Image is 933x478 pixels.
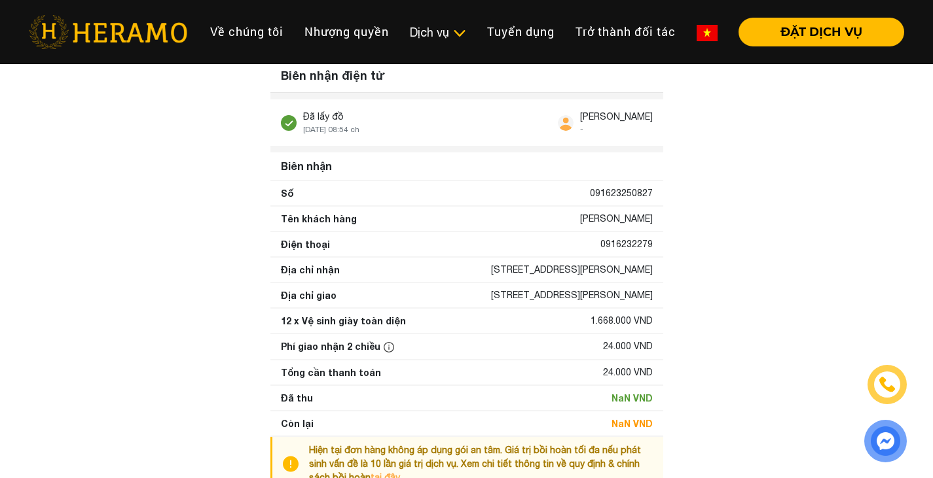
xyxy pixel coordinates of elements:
[384,342,394,352] img: info
[491,288,653,302] div: [STREET_ADDRESS][PERSON_NAME]
[281,288,337,302] div: Địa chỉ giao
[281,314,406,328] div: 12 x Vệ sinh giày toàn diện
[565,18,686,46] a: Trở thành đối tác
[281,115,297,131] img: stick.svg
[281,366,381,379] div: Tổng cần thanh toán
[728,26,904,38] a: ĐẶT DỊCH VỤ
[281,263,340,277] div: Địa chỉ nhận
[270,59,663,93] div: Biên nhận điện tử
[281,212,357,226] div: Tên khách hàng
[281,391,313,405] div: Đã thu
[410,24,466,41] div: Dịch vụ
[880,377,895,392] img: phone-icon
[590,186,653,200] div: 091623250827
[603,339,653,354] div: 24.000 VND
[303,110,359,124] div: Đã lấy đồ
[281,186,293,200] div: Số
[303,125,359,134] span: [DATE] 08:54 ch
[281,417,314,430] div: Còn lại
[869,367,905,402] a: phone-icon
[200,18,294,46] a: Về chúng tôi
[612,417,653,430] div: NaN VND
[600,237,653,251] div: 0916232279
[603,366,653,379] div: 24.000 VND
[477,18,565,46] a: Tuyển dụng
[739,18,904,46] button: ĐẶT DỊCH VỤ
[452,27,466,40] img: subToggleIcon
[281,339,397,354] div: Phí giao nhận 2 chiều
[281,237,330,251] div: Điện thoại
[491,263,653,277] div: [STREET_ADDRESS][PERSON_NAME]
[612,391,653,405] div: NaN VND
[580,125,583,134] span: -
[591,314,653,328] div: 1.668.000 VND
[294,18,399,46] a: Nhượng quyền
[580,110,653,124] div: [PERSON_NAME]
[580,212,653,226] div: [PERSON_NAME]
[29,15,187,49] img: heramo-logo.png
[276,153,658,179] div: Biên nhận
[558,115,574,131] img: user.svg
[697,25,718,41] img: vn-flag.png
